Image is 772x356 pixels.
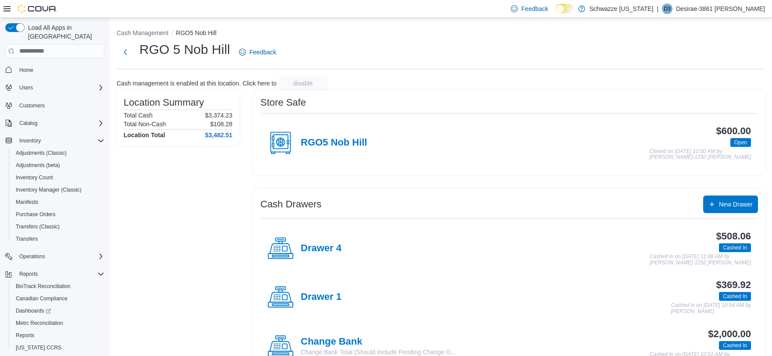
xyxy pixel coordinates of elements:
span: Load All Apps in [GEOGRAPHIC_DATA] [25,23,104,41]
span: Inventory [16,135,104,146]
button: BioTrack Reconciliation [9,280,108,292]
span: Cashed In [723,292,747,300]
h4: Drawer 1 [301,292,342,303]
p: Desirae-3861 [PERSON_NAME] [676,4,765,14]
a: Feedback [235,43,280,61]
span: Inventory Count [12,172,104,183]
span: Transfers [12,234,104,244]
button: Operations [16,251,49,262]
span: Users [19,84,33,91]
span: Inventory Manager (Classic) [16,186,82,193]
a: Dashboards [12,306,54,316]
span: Catalog [19,120,37,127]
span: Reports [19,271,38,278]
button: Canadian Compliance [9,292,108,305]
button: Transfers [9,233,108,245]
span: Transfers (Classic) [12,221,104,232]
p: | [657,4,658,14]
a: Dashboards [9,305,108,317]
button: Next [117,43,134,61]
button: Home [2,64,108,76]
h4: RGO5 Nob Hill [301,137,367,149]
a: Transfers [12,234,41,244]
span: BioTrack Reconciliation [12,281,104,292]
span: Home [16,64,104,75]
span: Cashed In [723,342,747,349]
span: Customers [19,102,45,109]
input: Dark Mode [555,4,574,13]
h4: Drawer 4 [301,243,342,254]
p: $108.28 [210,121,232,128]
a: Adjustments (Classic) [12,148,70,158]
p: Cashed In on [DATE] 10:54 AM by [PERSON_NAME] [671,303,751,314]
button: Transfers (Classic) [9,221,108,233]
h3: Store Safe [260,97,306,108]
span: Canadian Compliance [16,295,68,302]
h3: Cash Drawers [260,199,321,210]
button: Adjustments (beta) [9,159,108,171]
p: $3,374.23 [205,112,232,119]
span: disable [293,79,313,88]
h6: Total Cash [124,112,153,119]
p: Cashed In on [DATE] 11:08 AM by [PERSON_NAME]-1292 [PERSON_NAME] [650,254,751,266]
button: Cash Management [117,29,168,36]
span: Inventory Manager (Classic) [12,185,104,195]
span: Users [16,82,104,93]
button: Metrc Reconciliation [9,317,108,329]
span: Metrc Reconciliation [12,318,104,328]
span: Cashed In [719,292,751,301]
h3: $508.06 [716,231,751,242]
button: New Drawer [703,196,758,213]
button: Reports [2,268,108,280]
span: Operations [16,251,104,262]
button: Reports [16,269,41,279]
p: Closed on [DATE] 10:50 AM by [PERSON_NAME]-1292 [PERSON_NAME] [650,149,751,160]
span: Inventory Count [16,174,53,181]
a: Reports [12,330,38,341]
h3: $2,000.00 [708,329,751,339]
button: Customers [2,99,108,112]
button: Inventory [2,135,108,147]
h3: $369.92 [716,280,751,290]
h3: $600.00 [716,126,751,136]
span: Transfers [16,235,38,242]
span: Manifests [12,197,104,207]
span: Adjustments (beta) [16,162,60,169]
a: Inventory Count [12,172,57,183]
button: Adjustments (Classic) [9,147,108,159]
a: [US_STATE] CCRS [12,342,65,353]
a: Home [16,65,37,75]
span: Cashed In [719,243,751,252]
span: Reports [16,269,104,279]
span: Canadian Compliance [12,293,104,304]
a: Purchase Orders [12,209,59,220]
button: disable [278,76,327,90]
button: Inventory Count [9,171,108,184]
a: Customers [16,100,48,111]
a: Transfers (Classic) [12,221,63,232]
span: Metrc Reconciliation [16,320,63,327]
nav: An example of EuiBreadcrumbs [117,28,765,39]
span: Transfers (Classic) [16,223,60,230]
span: Manifests [16,199,38,206]
a: Inventory Manager (Classic) [12,185,85,195]
a: Adjustments (beta) [12,160,64,171]
span: Feedback [521,4,548,13]
span: Cashed In [723,244,747,252]
span: Dark Mode [555,13,556,14]
span: Customers [16,100,104,111]
h3: Location Summary [124,97,204,108]
span: Feedback [249,48,276,57]
div: Desirae-3861 Matthews [662,4,672,14]
span: Catalog [16,118,104,128]
button: Catalog [16,118,41,128]
button: Users [2,82,108,94]
a: Manifests [12,197,42,207]
button: Users [16,82,36,93]
button: Operations [2,250,108,263]
span: Operations [19,253,45,260]
button: Reports [9,329,108,342]
span: Dashboards [16,307,51,314]
p: Cash management is enabled at this location. Click here to [117,80,277,87]
span: Home [19,67,33,74]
